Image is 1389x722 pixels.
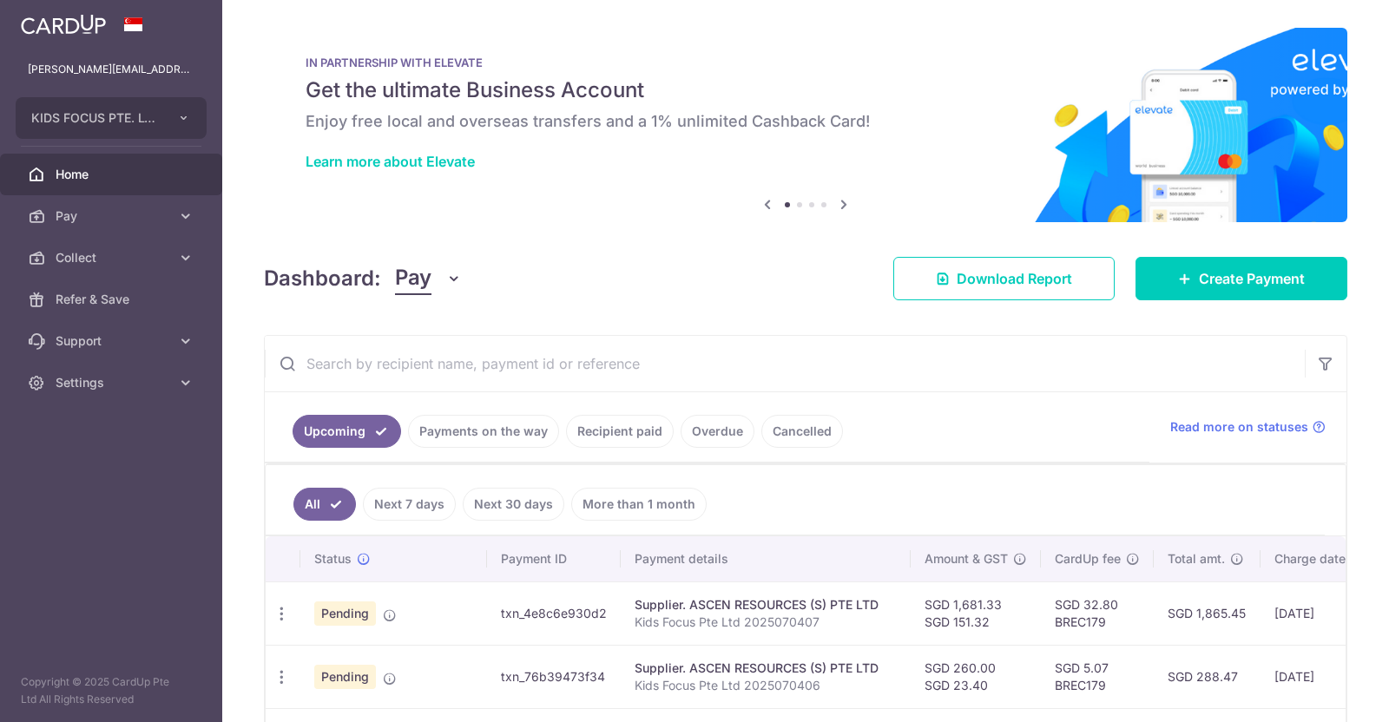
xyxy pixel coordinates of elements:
[1136,257,1347,300] a: Create Payment
[265,336,1305,391] input: Search by recipient name, payment id or reference
[28,61,194,78] p: [PERSON_NAME][EMAIL_ADDRESS][DOMAIN_NAME]
[635,596,897,614] div: Supplier. ASCEN RESOURCES (S) PTE LTD
[1041,645,1154,708] td: SGD 5.07 BREC179
[621,536,911,581] th: Payment details
[314,665,376,689] span: Pending
[911,581,1041,645] td: SGD 1,681.33 SGD 151.32
[306,76,1306,104] h5: Get the ultimate Business Account
[487,536,621,581] th: Payment ID
[893,257,1115,300] a: Download Report
[56,332,170,350] span: Support
[566,415,674,448] a: Recipient paid
[408,415,559,448] a: Payments on the way
[635,614,897,631] p: Kids Focus Pte Ltd 2025070407
[1261,581,1379,645] td: [DATE]
[463,488,564,521] a: Next 30 days
[306,153,475,170] a: Learn more about Elevate
[306,56,1306,69] p: IN PARTNERSHIP WITH ELEVATE
[31,109,160,127] span: KIDS FOCUS PTE. LTD.
[487,645,621,708] td: txn_76b39473f34
[293,488,356,521] a: All
[1170,418,1308,436] span: Read more on statuses
[56,207,170,225] span: Pay
[314,601,376,626] span: Pending
[911,645,1041,708] td: SGD 260.00 SGD 23.40
[1170,418,1326,436] a: Read more on statuses
[681,415,754,448] a: Overdue
[1274,550,1346,568] span: Charge date
[635,660,897,677] div: Supplier. ASCEN RESOURCES (S) PTE LTD
[21,14,106,35] img: CardUp
[56,166,170,183] span: Home
[16,97,207,139] button: KIDS FOCUS PTE. LTD.
[395,262,431,295] span: Pay
[56,291,170,308] span: Refer & Save
[395,262,462,295] button: Pay
[1261,645,1379,708] td: [DATE]
[306,111,1306,132] h6: Enjoy free local and overseas transfers and a 1% unlimited Cashback Card!
[635,677,897,694] p: Kids Focus Pte Ltd 2025070406
[1199,268,1305,289] span: Create Payment
[293,415,401,448] a: Upcoming
[1154,581,1261,645] td: SGD 1,865.45
[925,550,1008,568] span: Amount & GST
[1168,550,1225,568] span: Total amt.
[314,550,352,568] span: Status
[1154,645,1261,708] td: SGD 288.47
[761,415,843,448] a: Cancelled
[264,28,1347,222] img: Renovation banner
[363,488,456,521] a: Next 7 days
[571,488,707,521] a: More than 1 month
[56,374,170,391] span: Settings
[487,581,621,645] td: txn_4e8c6e930d2
[264,263,381,294] h4: Dashboard:
[1055,550,1121,568] span: CardUp fee
[1041,581,1154,645] td: SGD 32.80 BREC179
[56,249,170,266] span: Collect
[957,268,1072,289] span: Download Report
